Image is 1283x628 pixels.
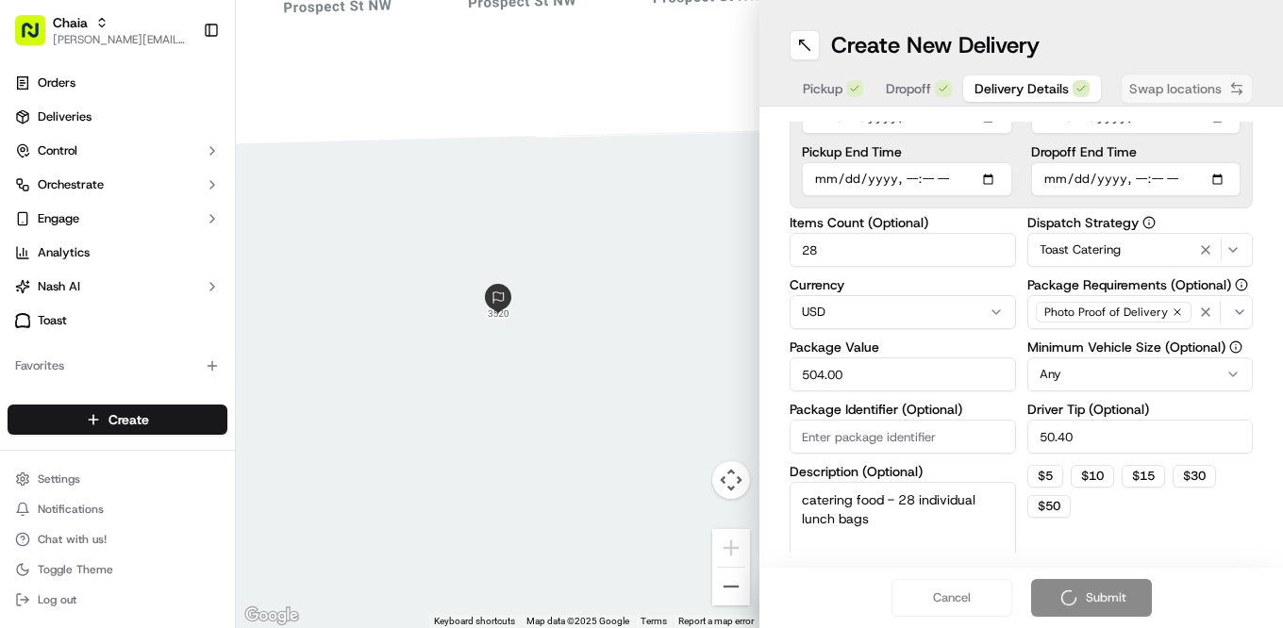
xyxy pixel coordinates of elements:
button: Minimum Vehicle Size (Optional) [1229,340,1242,354]
label: Description (Optional) [790,465,1016,478]
a: Report a map error [678,616,754,626]
span: Orders [38,74,75,91]
button: Package Requirements (Optional) [1235,278,1248,291]
button: Photo Proof of Delivery [1027,295,1254,329]
span: Analytics [38,244,90,261]
div: We're available if you need us! [85,199,259,214]
label: Package Requirements (Optional) [1027,278,1254,291]
h1: Create New Delivery [831,30,1040,60]
button: Zoom in [712,529,750,567]
input: Enter package identifier [790,420,1016,454]
span: Log out [38,592,76,607]
button: Dispatch Strategy [1142,216,1156,229]
button: Control [8,136,227,166]
a: Powered byPylon [133,467,228,482]
button: Start new chat [321,186,343,208]
span: Control [38,142,77,159]
span: Create [108,410,149,429]
label: Package Identifier (Optional) [790,403,1016,416]
span: Photo Proof of Delivery [1044,305,1168,320]
img: 1736555255976-a54dd68f-1ca7-489b-9aae-adbdc363a1c4 [38,344,53,359]
div: Start new chat [85,180,309,199]
a: Terms (opens in new tab) [641,616,667,626]
span: API Documentation [178,421,303,440]
img: Bea Lacdao [19,325,49,355]
span: Engage [38,210,79,227]
span: Toast Catering [1040,241,1121,258]
img: 1753817452368-0c19585d-7be3-40d9-9a41-2dc781b3d1eb [40,180,74,214]
span: Notifications [38,502,104,517]
label: Currency [790,278,1016,291]
span: [DATE] [167,292,206,307]
a: Orders [8,68,227,98]
button: Orchestrate [8,170,227,200]
label: Driver Tip (Optional) [1027,403,1254,416]
a: Deliveries [8,102,227,132]
span: [PERSON_NAME] [58,343,153,358]
span: • [157,292,163,307]
textarea: catering food - 28 individual lunch bags [790,482,1016,587]
button: Engage [8,204,227,234]
span: Pylon [188,468,228,482]
span: Toggle Theme [38,562,113,577]
span: Dropoff [886,79,931,98]
button: $10 [1071,465,1114,488]
span: Knowledge Base [38,421,144,440]
button: Toggle Theme [8,556,227,583]
span: Toast [38,312,67,329]
button: $15 [1122,465,1165,488]
img: 1736555255976-a54dd68f-1ca7-489b-9aae-adbdc363a1c4 [38,293,53,308]
button: Zoom out [712,568,750,605]
p: Welcome 👋 [19,75,343,106]
input: Got a question? Start typing here... [49,122,340,141]
span: Orchestrate [38,176,104,193]
div: Favorites [8,351,227,381]
span: Chat with us! [38,532,107,547]
a: 📗Knowledge Base [11,414,152,448]
span: [PERSON_NAME] [58,292,153,307]
a: Open this area in Google Maps (opens a new window) [241,603,303,628]
span: Nash AI [38,278,80,295]
button: Keyboard shortcuts [434,615,515,628]
input: Enter number of items [790,233,1016,267]
div: 📗 [19,423,34,438]
input: Enter driver tip amount [1027,420,1254,454]
div: Past conversations [19,245,126,260]
span: Map data ©2025 Google [526,616,629,626]
span: [DATE] [167,343,206,358]
button: $50 [1027,495,1071,518]
a: Analytics [8,238,227,268]
button: Log out [8,587,227,613]
button: [PERSON_NAME][EMAIL_ADDRESS][DOMAIN_NAME] [53,32,188,47]
button: $5 [1027,465,1063,488]
button: Settings [8,466,227,492]
img: Toast logo [15,313,30,327]
a: 💻API Documentation [152,414,310,448]
img: Bea Lacdao [19,274,49,305]
label: Minimum Vehicle Size (Optional) [1027,340,1254,354]
span: • [157,343,163,358]
button: Notifications [8,496,227,522]
input: Enter package value [790,357,1016,391]
a: Toast [8,306,227,336]
img: Google [241,603,303,628]
span: Pickup [803,79,842,98]
button: Toast Catering [1027,233,1254,267]
button: $30 [1173,465,1216,488]
label: Items Count (Optional) [790,216,1016,229]
span: Settings [38,471,80,487]
button: Chaia [53,13,88,32]
button: Map camera controls [712,461,750,499]
button: See all [292,241,343,264]
button: Chat with us! [8,526,227,553]
label: Dropoff End Time [1031,145,1241,158]
div: 💻 [159,423,175,438]
button: Nash AI [8,272,227,302]
button: Create [8,405,227,435]
span: Delivery Details [975,79,1069,98]
img: Nash [19,19,57,57]
label: Dispatch Strategy [1027,216,1254,229]
label: Pickup End Time [802,145,1012,158]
